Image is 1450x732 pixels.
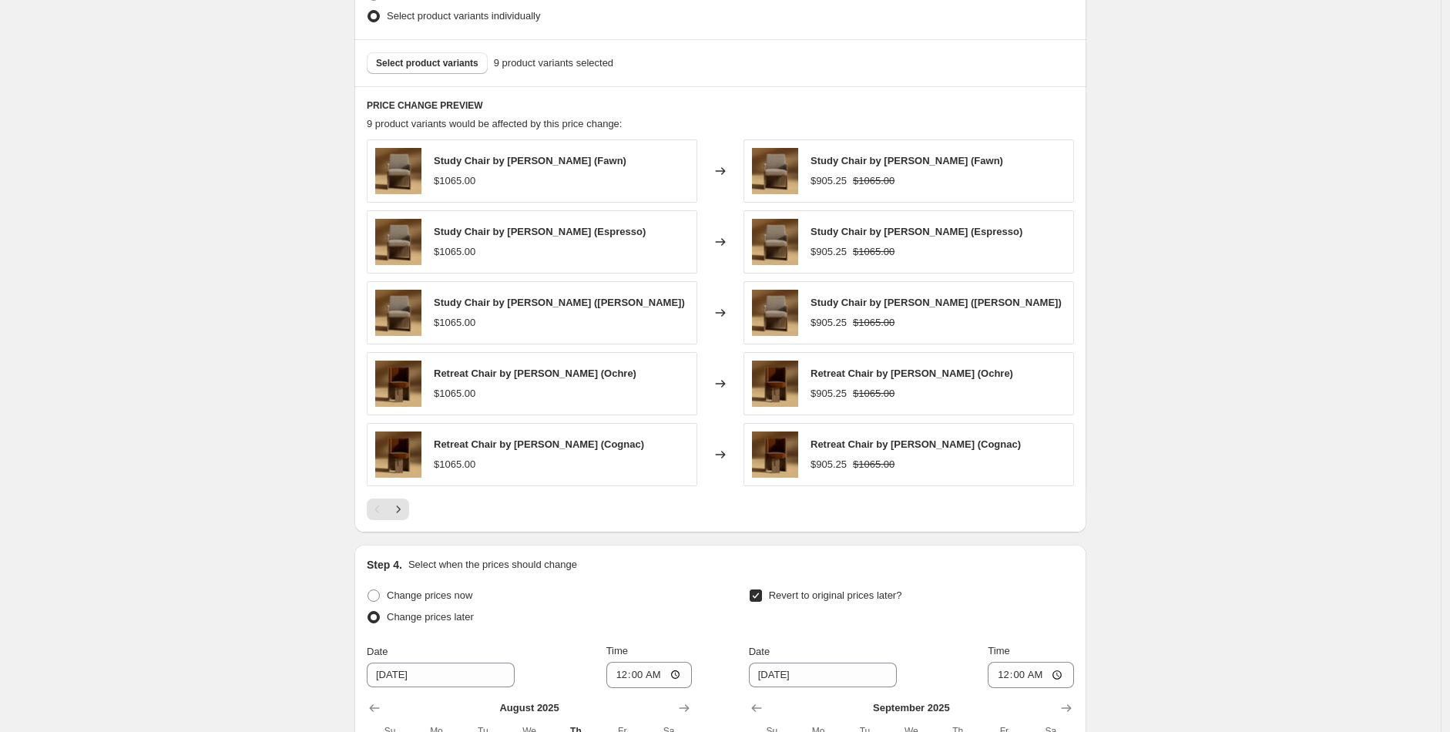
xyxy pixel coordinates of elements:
[375,431,421,478] img: Retreat_Chair_Mohair_Cognac_1_80x.jpg
[387,589,472,601] span: Change prices now
[853,244,895,260] strike: $1065.00
[434,226,646,237] span: Study Chair by [PERSON_NAME] (Espresso)
[811,297,1062,308] span: Study Chair by [PERSON_NAME] ([PERSON_NAME])
[853,173,895,189] strike: $1065.00
[434,155,626,166] span: Study Chair by [PERSON_NAME] (Fawn)
[375,148,421,194] img: The_Study_Chair_Shearling_Fawn_1_80x.jpg
[752,431,798,478] img: Retreat_Chair_Mohair_Cognac_1_80x.jpg
[367,52,488,74] button: Select product variants
[367,118,622,129] span: 9 product variants would be affected by this price change:
[749,646,770,657] span: Date
[811,315,847,331] div: $905.25
[434,368,636,379] span: Retreat Chair by [PERSON_NAME] (Ochre)
[811,173,847,189] div: $905.25
[1056,697,1077,719] button: Show next month, October 2025
[752,290,798,336] img: The_Study_Chair_Shearling_Fawn_1_80x.jpg
[673,697,695,719] button: Show next month, September 2025
[367,557,402,573] h2: Step 4.
[376,57,478,69] span: Select product variants
[387,611,474,623] span: Change prices later
[749,663,897,687] input: 8/28/2025
[752,219,798,265] img: The_Study_Chair_Shearling_Fawn_1_80x.jpg
[434,438,644,450] span: Retreat Chair by [PERSON_NAME] (Cognac)
[387,10,540,22] span: Select product variants individually
[408,557,577,573] p: Select when the prices should change
[494,55,613,71] span: 9 product variants selected
[769,589,902,601] span: Revert to original prices later?
[375,290,421,336] img: The_Study_Chair_Shearling_Fawn_1_80x.jpg
[434,315,475,331] div: $1065.00
[853,457,895,472] strike: $1065.00
[853,386,895,401] strike: $1065.00
[367,99,1074,112] h6: PRICE CHANGE PREVIEW
[434,244,475,260] div: $1065.00
[606,662,693,688] input: 12:00
[811,226,1022,237] span: Study Chair by [PERSON_NAME] (Espresso)
[367,499,409,520] nav: Pagination
[367,646,388,657] span: Date
[606,645,628,656] span: Time
[752,148,798,194] img: The_Study_Chair_Shearling_Fawn_1_80x.jpg
[811,438,1021,450] span: Retreat Chair by [PERSON_NAME] (Cognac)
[811,244,847,260] div: $905.25
[434,297,685,308] span: Study Chair by [PERSON_NAME] ([PERSON_NAME])
[988,662,1074,688] input: 12:00
[746,697,767,719] button: Show previous month, August 2025
[364,697,385,719] button: Show previous month, July 2025
[988,645,1009,656] span: Time
[811,368,1013,379] span: Retreat Chair by [PERSON_NAME] (Ochre)
[811,155,1003,166] span: Study Chair by [PERSON_NAME] (Fawn)
[375,219,421,265] img: The_Study_Chair_Shearling_Fawn_1_80x.jpg
[752,361,798,407] img: Retreat_Chair_Mohair_Cognac_1_80x.jpg
[853,315,895,331] strike: $1065.00
[434,386,475,401] div: $1065.00
[375,361,421,407] img: Retreat_Chair_Mohair_Cognac_1_80x.jpg
[434,173,475,189] div: $1065.00
[434,457,475,472] div: $1065.00
[811,457,847,472] div: $905.25
[388,499,409,520] button: Next
[367,663,515,687] input: 8/28/2025
[811,386,847,401] div: $905.25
